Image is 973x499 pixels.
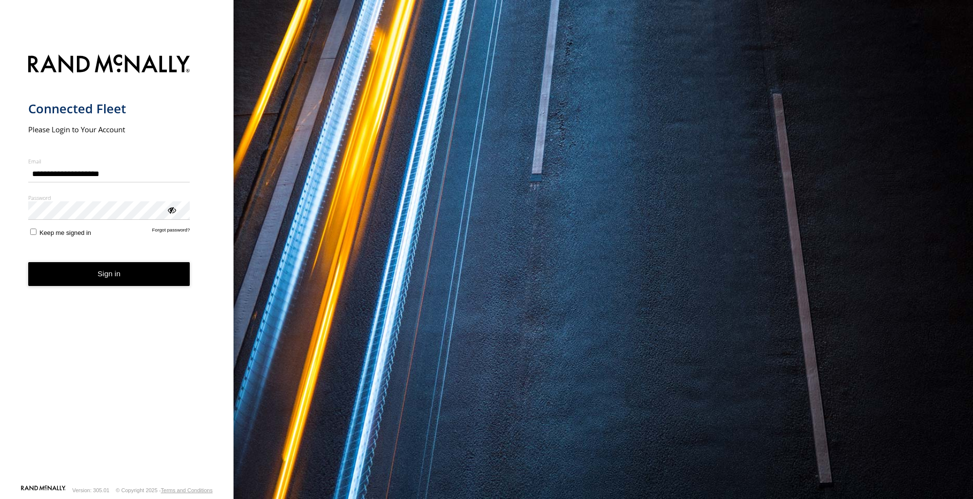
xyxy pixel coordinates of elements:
[28,262,190,286] button: Sign in
[116,487,213,493] div: © Copyright 2025 -
[72,487,109,493] div: Version: 305.01
[28,125,190,134] h2: Please Login to Your Account
[152,227,190,236] a: Forgot password?
[28,101,190,117] h1: Connected Fleet
[28,53,190,77] img: Rand McNally
[21,485,66,495] a: Visit our Website
[39,229,91,236] span: Keep me signed in
[28,49,206,484] form: main
[28,194,190,201] label: Password
[30,229,36,235] input: Keep me signed in
[161,487,213,493] a: Terms and Conditions
[166,205,176,214] div: ViewPassword
[28,158,190,165] label: Email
